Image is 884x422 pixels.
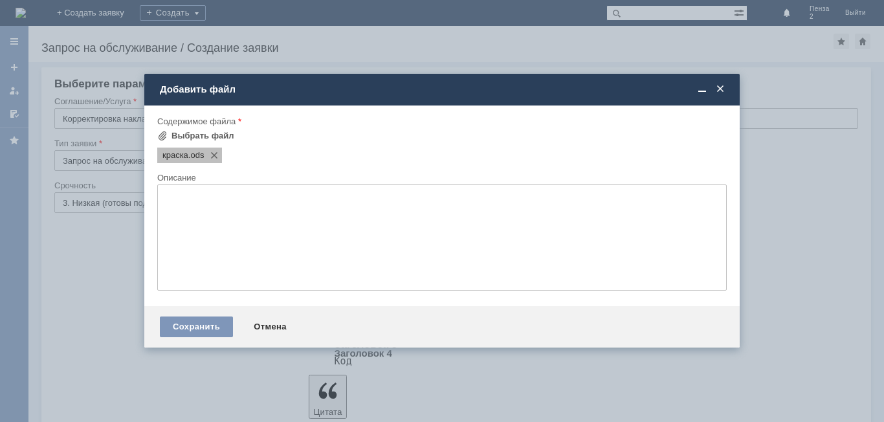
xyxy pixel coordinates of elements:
div: При приемке товара были расхождения [5,5,189,16]
div: Содержимое файла [157,117,724,126]
span: краска.ods [162,150,188,161]
div: Выбрать файл [171,131,234,141]
span: Свернуть (Ctrl + M) [696,83,709,95]
span: краска.ods [188,150,204,161]
div: Описание [157,173,724,182]
span: Закрыть [714,83,727,95]
div: Добавить файл [160,83,727,95]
